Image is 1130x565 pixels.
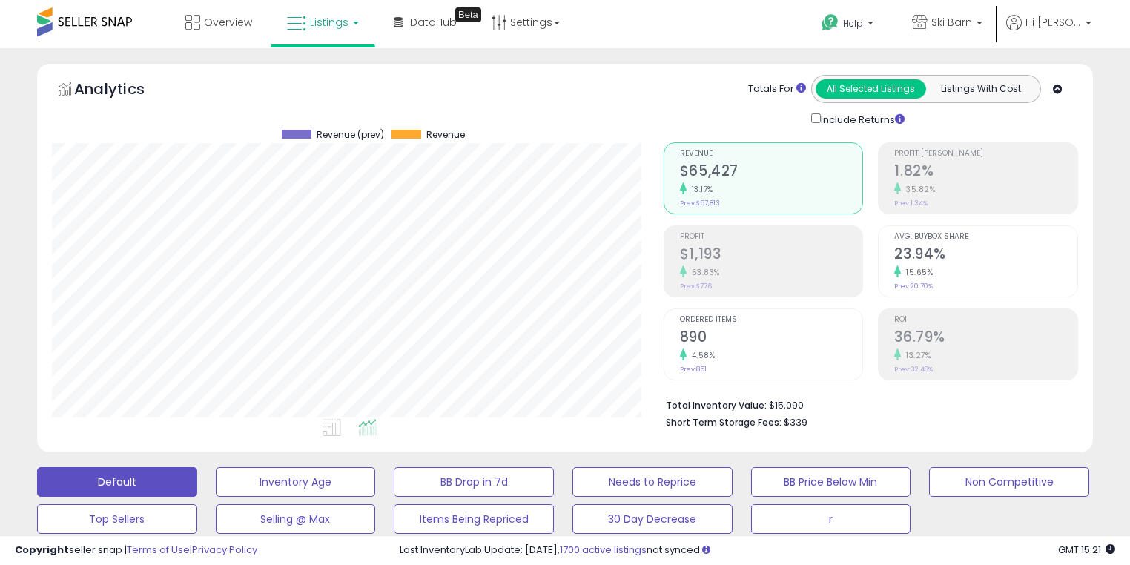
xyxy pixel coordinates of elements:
button: Listings With Cost [925,79,1036,99]
span: Avg. Buybox Share [894,233,1077,241]
small: 13.17% [687,184,713,195]
b: Short Term Storage Fees: [666,416,782,429]
h2: $65,427 [680,162,863,182]
small: Prev: $57,813 [680,199,720,208]
button: Inventory Age [216,467,376,497]
h2: 1.82% [894,162,1077,182]
span: Ski Barn [931,15,972,30]
span: DataHub [410,15,457,30]
button: r [751,504,911,534]
a: Help [810,2,888,48]
small: 4.58% [687,350,716,361]
b: Total Inventory Value: [666,399,767,412]
span: 2025-10-7 15:21 GMT [1058,543,1115,557]
a: 1700 active listings [560,543,647,557]
span: $339 [784,415,807,429]
button: Default [37,467,197,497]
small: Prev: 1.34% [894,199,928,208]
span: ROI [894,316,1077,324]
span: Profit [680,233,863,241]
small: Prev: $776 [680,282,712,291]
a: Hi [PERSON_NAME] [1006,15,1091,48]
button: Items Being Repriced [394,504,554,534]
small: Prev: 851 [680,365,707,374]
i: Get Help [821,13,839,32]
span: Hi [PERSON_NAME] [1025,15,1081,30]
button: All Selected Listings [816,79,926,99]
div: Tooltip anchor [455,7,481,22]
span: Revenue [680,150,863,158]
span: Listings [310,15,348,30]
button: Top Sellers [37,504,197,534]
span: Overview [204,15,252,30]
div: Totals For [748,82,806,96]
span: Revenue [426,130,465,140]
li: $15,090 [666,395,1067,413]
h2: 23.94% [894,245,1077,265]
h2: 36.79% [894,328,1077,348]
small: 53.83% [687,267,720,278]
small: 13.27% [901,350,931,361]
small: Prev: 32.48% [894,365,933,374]
div: seller snap | | [15,543,257,558]
small: Prev: 20.70% [894,282,933,291]
h2: $1,193 [680,245,863,265]
span: Profit [PERSON_NAME] [894,150,1077,158]
button: 30 Day Decrease [572,504,733,534]
span: Ordered Items [680,316,863,324]
small: 35.82% [901,184,935,195]
a: Terms of Use [127,543,190,557]
div: Last InventoryLab Update: [DATE], not synced. [400,543,1115,558]
small: 15.65% [901,267,933,278]
strong: Copyright [15,543,69,557]
span: Help [843,17,863,30]
h2: 890 [680,328,863,348]
button: Needs to Reprice [572,467,733,497]
button: Selling @ Max [216,504,376,534]
div: Include Returns [800,110,922,128]
button: Non Competitive [929,467,1089,497]
button: BB Drop in 7d [394,467,554,497]
span: Revenue (prev) [317,130,384,140]
h5: Analytics [74,79,174,103]
button: BB Price Below Min [751,467,911,497]
a: Privacy Policy [192,543,257,557]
